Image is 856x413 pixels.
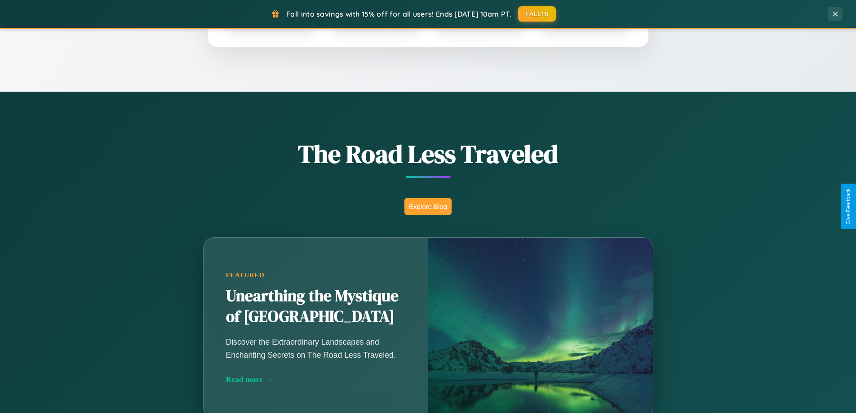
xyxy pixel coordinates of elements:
div: Give Feedback [845,188,852,225]
div: Featured [226,271,406,279]
p: Discover the Extraordinary Landscapes and Enchanting Secrets on The Road Less Traveled. [226,336,406,361]
h2: Unearthing the Mystique of [GEOGRAPHIC_DATA] [226,286,406,327]
button: FALL15 [518,6,556,22]
div: Read more → [226,375,406,384]
span: Fall into savings with 15% off for all users! Ends [DATE] 10am PT. [286,9,511,18]
button: Explore Blog [404,198,452,215]
h1: The Road Less Traveled [159,137,698,171]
